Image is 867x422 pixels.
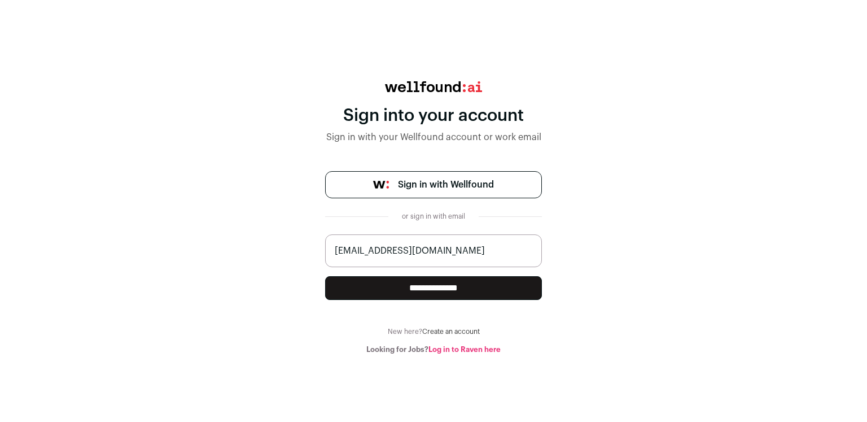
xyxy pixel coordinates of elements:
[325,130,542,144] div: Sign in with your Wellfound account or work email
[325,171,542,198] a: Sign in with Wellfound
[373,181,389,189] img: wellfound-symbol-flush-black-fb3c872781a75f747ccb3a119075da62bfe97bd399995f84a933054e44a575c4.png
[325,106,542,126] div: Sign into your account
[325,345,542,354] div: Looking for Jobs?
[325,234,542,267] input: name@work-email.com
[397,212,470,221] div: or sign in with email
[428,346,501,353] a: Log in to Raven here
[385,81,482,92] img: wellfound:ai
[422,328,480,335] a: Create an account
[398,178,494,192] span: Sign in with Wellfound
[325,327,542,336] div: New here?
